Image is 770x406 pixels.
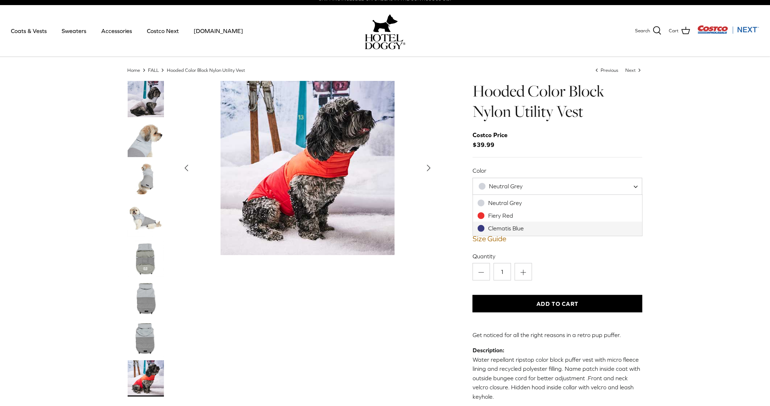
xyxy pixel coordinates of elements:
a: Size Guide [473,234,643,243]
span: Neutral Grey [488,200,522,206]
h1: Hooded Color Block Nylon Utility Vest [473,81,643,122]
a: Thumbnail Link [128,161,164,197]
div: Costco Price [473,130,507,140]
span: Fiery Red [488,212,513,219]
a: Thumbnail Link [128,360,164,397]
p: Water repellant ripstop color block puffer vest with micro fleece lining and recycled polyester f... [473,346,643,402]
button: Next [421,160,437,176]
a: Thumbnail Link [128,241,164,277]
a: hoteldoggy.com hoteldoggycom [365,12,405,49]
a: Accessories [95,19,139,43]
label: Color [473,167,643,175]
a: Coats & Vests [4,19,53,43]
span: $39.99 [473,130,515,150]
a: Thumbnail Link [128,320,164,357]
button: Previous [178,160,194,176]
span: Neutral Grey [473,178,643,195]
button: Add to Cart [473,295,643,312]
img: hoteldoggycom [365,34,405,49]
a: Thumbnail Link [128,280,164,317]
span: Next [625,67,636,73]
input: Quantity [494,263,511,280]
a: FALL [148,67,159,73]
span: Neutral Grey [489,183,523,189]
a: Show Gallery [178,81,437,255]
span: Cart [669,27,679,35]
nav: Breadcrumbs [128,67,643,74]
a: Costco Next [140,19,185,43]
a: Visit Costco Next [697,30,759,35]
a: Home [128,67,140,73]
strong: Description: [473,347,504,353]
span: Clematis Blue [488,225,524,231]
a: Previous [594,67,620,73]
a: Cart [669,26,690,36]
a: Thumbnail Link [128,121,164,157]
a: Thumbnail Link [128,81,164,117]
a: Thumbnail Link [128,201,164,237]
label: Quantity [473,252,643,260]
p: Get noticed for all the right reasons in a retro pup puffer. [473,331,643,340]
a: Hooded Color Block Nylon Utility Vest [167,67,245,73]
a: [DOMAIN_NAME] [187,19,250,43]
img: Costco Next [697,25,759,34]
span: Previous [601,67,618,73]
span: Search [635,27,650,35]
span: Neutral Grey [473,183,538,190]
a: Sweaters [55,19,93,43]
a: Next [625,67,643,73]
img: hoteldoggy.com [372,12,398,34]
a: Search [635,26,662,36]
